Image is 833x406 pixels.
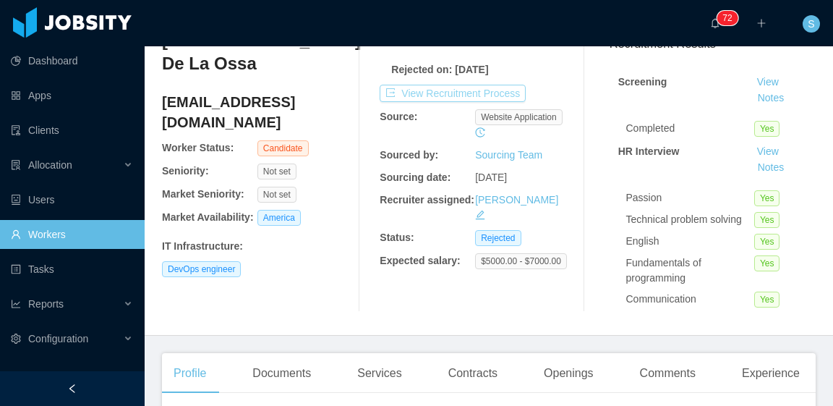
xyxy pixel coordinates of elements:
b: Market Seniority: [162,188,244,200]
a: Sourcing Team [475,149,542,161]
p: 2 [727,11,732,25]
div: Openings [532,353,605,394]
span: [DATE] [475,172,507,183]
div: Passion [626,190,754,206]
div: Communication [626,292,754,307]
a: icon: pie-chartDashboard [11,46,133,75]
b: Rejected on: [DATE] [391,64,488,75]
span: Yes [754,121,780,137]
div: Fundamentals of programming [626,255,754,286]
b: Sourcing date: [380,172,450,183]
span: S [808,15,814,33]
i: icon: edit [475,210,485,220]
span: Yes [754,234,780,250]
span: Yes [754,212,780,228]
a: View [752,76,784,88]
a: icon: robotUsers [11,185,133,214]
div: Profile [162,353,218,394]
button: Notes [752,159,790,177]
p: 7 [722,11,727,25]
a: icon: auditClients [11,116,133,145]
div: Documents [241,353,322,394]
b: IT Infrastructure : [162,240,243,252]
span: Yes [754,255,780,271]
b: Status: [380,232,414,243]
span: Yes [754,292,780,308]
a: icon: userWorkers [11,220,133,249]
a: icon: exportView Recruitment Process [380,88,526,99]
b: Recruiter assigned: [380,194,474,206]
div: Technical problem solving [626,212,754,227]
i: icon: setting [11,334,21,344]
b: Worker Status: [162,142,234,153]
div: English [626,234,754,249]
div: Experience [730,353,811,394]
div: Contracts [437,353,509,394]
span: Not set [257,164,296,179]
b: Market Availability: [162,211,254,223]
span: America [257,210,301,226]
i: icon: plus [756,18,766,28]
span: Reports [28,298,64,310]
strong: HR Interview [618,145,680,157]
b: Expected salary: [380,255,460,266]
h4: [EMAIL_ADDRESS][DOMAIN_NAME] [162,92,353,132]
sup: 72 [717,11,738,25]
b: Seniority: [162,165,209,177]
span: Allocation [28,159,72,171]
span: Rejected [475,230,521,246]
i: icon: bell [710,18,720,28]
i: icon: solution [11,160,21,170]
a: [PERSON_NAME] [475,194,558,206]
b: Source: [380,111,417,122]
b: Sourced by: [380,149,438,161]
span: $5000.00 - $7000.00 [475,253,567,269]
button: icon: exportView Recruitment Process [380,85,526,102]
i: icon: history [475,127,485,138]
span: DevOps engineer [162,261,241,277]
i: icon: line-chart [11,299,21,309]
div: Services [346,353,413,394]
a: icon: appstoreApps [11,81,133,110]
span: Configuration [28,333,88,344]
span: Candidate [257,140,309,156]
button: Notes [752,90,790,107]
a: icon: profileTasks [11,255,133,284]
a: View [752,145,784,157]
h3: [DEMOGRAPHIC_DATA] De La Ossa [162,29,361,76]
strong: Screening [618,76,667,88]
span: website application [475,109,563,125]
span: Not set [257,187,296,203]
div: Comments [628,353,707,394]
span: Yes [754,190,780,206]
div: Completed [626,121,754,136]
